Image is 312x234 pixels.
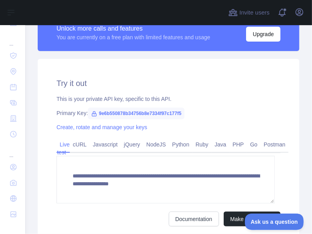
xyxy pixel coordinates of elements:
a: Javascript [90,138,121,151]
div: ... [6,143,19,159]
a: Java [212,138,230,151]
div: Primary Key: [57,109,281,117]
div: ... [6,31,19,47]
div: Unlock more calls and features [57,24,210,33]
a: Go [247,138,261,151]
div: You are currently on a free plan with limited features and usage [57,33,210,41]
a: Python [169,138,193,151]
a: PHP [230,138,247,151]
a: cURL [70,138,90,151]
button: Invite users [227,6,271,19]
span: 9e6b550878b34756b8e7334f97c177f5 [88,108,184,119]
div: This is your private API key, specific to this API. [57,95,281,103]
a: Postman [261,138,288,151]
iframe: Toggle Customer Support [245,214,304,230]
a: Ruby [192,138,212,151]
button: Make test request [224,212,281,227]
h2: Try it out [57,78,281,89]
a: Live test [57,138,70,159]
button: Upgrade [246,27,281,42]
a: Documentation [169,212,219,227]
a: jQuery [121,138,143,151]
a: NodeJS [143,138,169,151]
span: Invite users [239,8,270,17]
a: Create, rotate and manage your keys [57,124,147,130]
